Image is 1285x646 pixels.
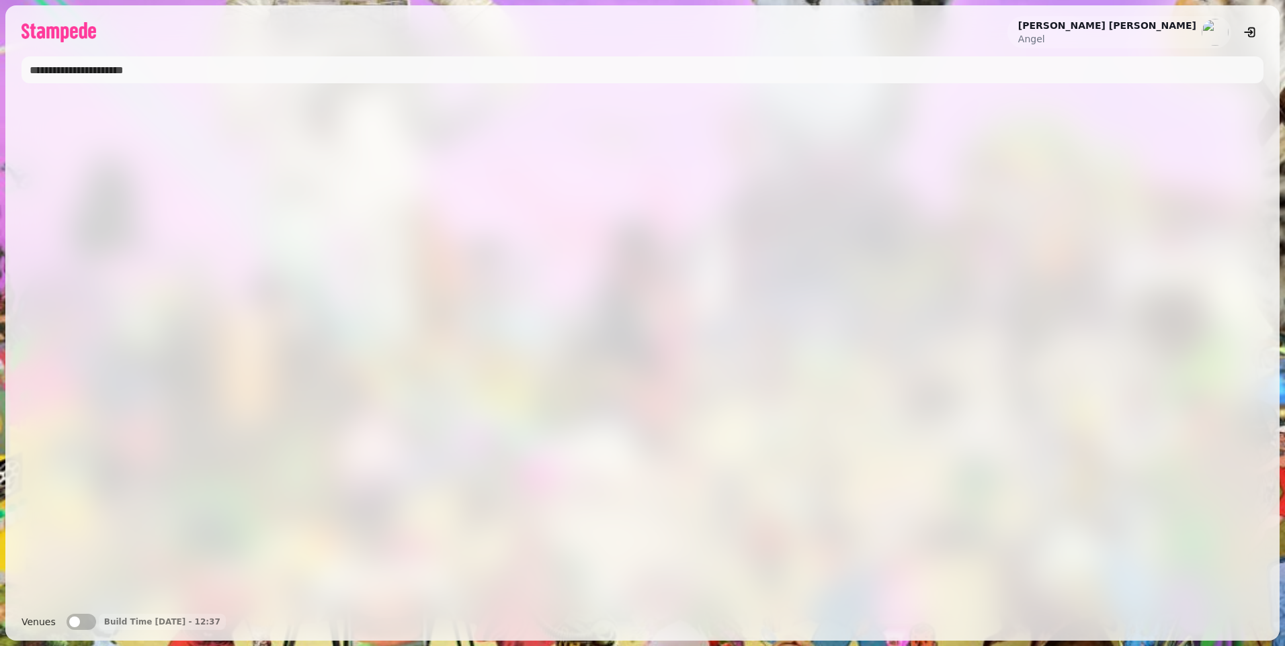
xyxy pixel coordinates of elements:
[1018,32,1196,46] p: Angel
[22,614,56,630] label: Venues
[1018,19,1196,32] h2: [PERSON_NAME] [PERSON_NAME]
[1237,19,1263,46] button: logout
[1202,19,1229,46] img: aHR0cHM6Ly93d3cuZ3JhdmF0YXIuY29tL2F2YXRhci9lN2IyZWI2NGZjZDYxNDcxZmUyOWNkNjkyNzlmZDA0MD9zPTE1MCZkP...
[22,22,96,42] img: logo
[104,616,220,627] p: Build Time [DATE] - 12:37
